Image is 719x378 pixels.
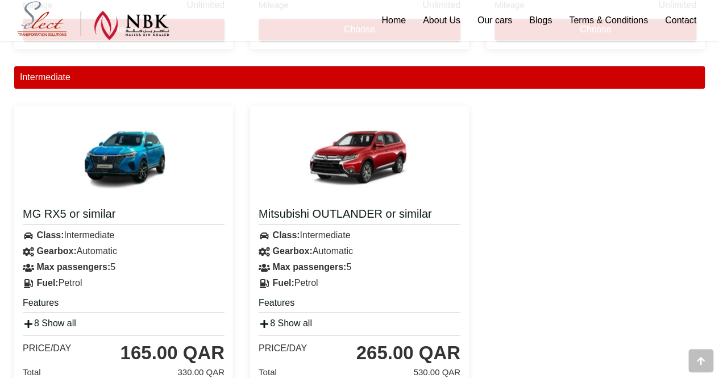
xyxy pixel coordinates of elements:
div: Price/day [259,343,307,354]
strong: Fuel: [272,278,294,288]
span: Total [259,367,277,376]
a: 8 Show all [259,318,312,328]
div: Intermediate [14,66,705,89]
strong: Max passengers: [272,262,346,272]
strong: Gearbox: [272,246,312,256]
div: Petrol [14,275,233,291]
a: 8 Show all [23,318,76,328]
a: MG RX5 or similar [23,206,225,225]
strong: Class: [36,230,64,240]
div: Price/day [23,343,71,354]
a: Mitsubishi OUTLANDER or similar [259,206,460,225]
img: MG RX5 or similar [56,114,192,200]
div: 5 [250,259,469,275]
img: Select Rent a Car [17,1,169,40]
img: Mitsubishi OUTLANDER or similar [292,114,428,200]
div: 165.00 QAR [120,341,225,364]
div: 5 [14,259,233,275]
h5: Features [259,297,460,313]
div: Automatic [14,243,233,259]
h5: Features [23,297,225,313]
div: Petrol [250,275,469,291]
strong: Class: [272,230,300,240]
div: Intermediate [14,227,233,243]
div: Intermediate [250,227,469,243]
div: Automatic [250,243,469,259]
strong: Gearbox: [36,246,76,256]
div: Go to top [688,349,713,372]
strong: Fuel: [36,278,58,288]
span: Total [23,367,41,376]
strong: Max passengers: [36,262,110,272]
div: 265.00 QAR [356,341,460,364]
